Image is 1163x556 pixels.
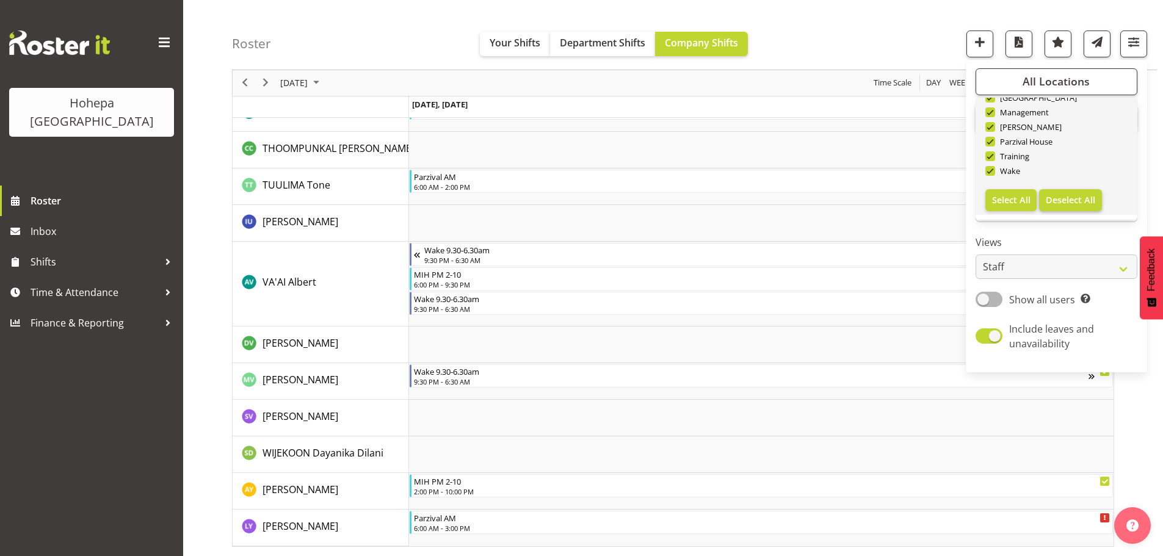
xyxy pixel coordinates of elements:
[232,37,271,51] h4: Roster
[1023,74,1090,89] span: All Locations
[410,243,1113,266] div: VA'AI Albert"s event - Wake 9.30-6.30am Begin From Friday, September 19, 2025 at 9:30:00 PM GMT+1...
[233,363,409,400] td: VIAU Mele resource
[1009,322,1094,350] span: Include leaves and unavailability
[263,215,338,228] span: [PERSON_NAME]
[655,32,748,56] button: Company Shifts
[1045,31,1071,57] button: Highlight an important date within the roster.
[263,105,338,118] span: [PERSON_NAME]
[995,107,1049,117] span: Management
[233,327,409,363] td: VADODARIYA Drashti resource
[263,142,415,155] span: THOOMPUNKAL [PERSON_NAME]
[414,377,1089,386] div: 9:30 PM - 6:30 AM
[414,170,1110,182] div: Parzival AM
[233,473,409,510] td: YEUNG Adeline resource
[947,76,973,91] button: Timeline Week
[263,372,338,387] a: [PERSON_NAME]
[976,236,1137,250] label: Views
[560,36,645,49] span: Department Shifts
[414,280,1110,289] div: 6:00 PM - 9:30 PM
[233,205,409,242] td: UGAPO Ivandra resource
[414,268,1110,280] div: MIH PM 2-10
[263,275,316,289] a: VA'AI Albert
[410,170,1113,193] div: TUULIMA Tone"s event - Parzival AM Begin From Saturday, September 20, 2025 at 6:00:00 AM GMT+12:0...
[1146,248,1157,291] span: Feedback
[1120,31,1147,57] button: Filter Shifts
[414,523,1110,533] div: 6:00 AM - 3:00 PM
[233,436,409,473] td: WIJEKOON Dayanika Dilani resource
[414,292,1089,305] div: Wake 9.30-6.30am
[872,76,914,91] button: Time Scale
[31,314,159,332] span: Finance & Reporting
[21,94,162,131] div: Hohepa [GEOGRAPHIC_DATA]
[9,31,110,55] img: Rosterit website logo
[255,70,276,96] div: next period
[924,76,943,91] button: Timeline Day
[985,189,1037,211] button: Select All
[480,32,550,56] button: Your Shifts
[550,32,655,56] button: Department Shifts
[233,510,409,546] td: YUAN Lily resource
[276,70,327,96] div: September 20, 2025
[1140,236,1163,319] button: Feedback - Show survey
[263,446,383,460] a: WIJEKOON Dayanika Dilani
[263,482,338,497] a: [PERSON_NAME]
[263,373,338,386] span: [PERSON_NAME]
[1084,31,1110,57] button: Send a list of all shifts for the selected filtered period to all rostered employees.
[424,244,1110,256] div: Wake 9.30-6.30am
[925,76,942,91] span: Day
[1046,194,1095,206] span: Deselect All
[412,99,468,110] span: [DATE], [DATE]
[31,283,159,301] span: Time & Attendance
[995,137,1053,146] span: Parzival House
[31,253,159,271] span: Shifts
[966,31,993,57] button: Add a new shift
[263,519,338,533] a: [PERSON_NAME]
[258,76,274,91] button: Next
[995,166,1021,176] span: Wake
[410,364,1113,388] div: VIAU Mele"s event - Wake 9.30-6.30am Begin From Saturday, September 20, 2025 at 9:30:00 PM GMT+12...
[995,122,1062,132] span: [PERSON_NAME]
[263,336,338,350] a: [PERSON_NAME]
[414,182,1110,192] div: 6:00 AM - 2:00 PM
[414,475,1110,487] div: MIH PM 2-10
[490,36,540,49] span: Your Shifts
[233,168,409,205] td: TUULIMA Tone resource
[992,194,1031,206] span: Select All
[410,511,1113,534] div: YUAN Lily"s event - Parzival AM Begin From Saturday, September 20, 2025 at 6:00:00 AM GMT+12:00 E...
[263,141,415,156] a: THOOMPUNKAL [PERSON_NAME]
[410,267,1113,291] div: VA'AI Albert"s event - MIH PM 2-10 Begin From Saturday, September 20, 2025 at 6:00:00 PM GMT+12:0...
[1009,293,1075,306] span: Show all users
[410,292,1113,315] div: VA'AI Albert"s event - Wake 9.30-6.30am Begin From Saturday, September 20, 2025 at 9:30:00 PM GMT...
[1126,519,1139,532] img: help-xxl-2.png
[414,486,1110,496] div: 2:00 PM - 10:00 PM
[233,242,409,327] td: VA'AI Albert resource
[263,178,330,192] a: TUULIMA Tone
[1005,31,1032,57] button: Download a PDF of the roster for the current day
[263,214,338,229] a: [PERSON_NAME]
[233,400,409,436] td: VIAU Stella resource
[31,222,177,240] span: Inbox
[31,192,177,210] span: Roster
[1039,189,1102,211] button: Deselect All
[263,483,338,496] span: [PERSON_NAME]
[665,36,738,49] span: Company Shifts
[279,76,309,91] span: [DATE]
[414,511,1110,524] div: Parzival AM
[414,365,1089,377] div: Wake 9.30-6.30am
[995,93,1078,103] span: [GEOGRAPHIC_DATA]
[278,76,325,91] button: September 2025
[872,76,913,91] span: Time Scale
[263,409,338,424] a: [PERSON_NAME]
[424,255,1110,265] div: 9:30 PM - 6:30 AM
[263,410,338,423] span: [PERSON_NAME]
[233,132,409,168] td: THOOMPUNKAL CHACKO Christy resource
[234,70,255,96] div: previous period
[976,68,1137,95] button: All Locations
[410,474,1113,497] div: YEUNG Adeline"s event - MIH PM 2-10 Begin From Saturday, September 20, 2025 at 2:00:00 PM GMT+12:...
[263,519,338,533] span: [PERSON_NAME]
[948,76,971,91] span: Week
